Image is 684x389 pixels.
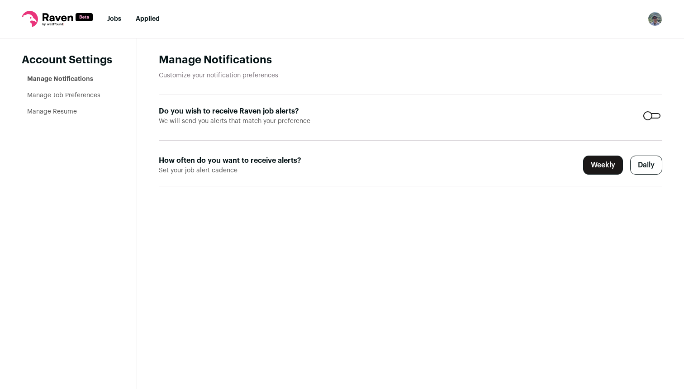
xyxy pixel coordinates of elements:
label: Daily [630,156,662,175]
a: Manage Notifications [27,76,93,82]
a: Jobs [107,16,121,22]
a: Manage Job Preferences [27,92,100,99]
p: Customize your notification preferences [159,71,662,80]
label: How often do you want to receive alerts? [159,155,321,166]
header: Account Settings [22,53,115,67]
img: 18941172-medium_jpg [648,12,662,26]
button: Open dropdown [648,12,662,26]
span: Set your job alert cadence [159,166,321,175]
label: Do you wish to receive Raven job alerts? [159,106,321,117]
h1: Manage Notifications [159,53,662,67]
a: Applied [136,16,160,22]
span: We will send you alerts that match your preference [159,117,321,126]
a: Manage Resume [27,109,77,115]
label: Weekly [583,156,623,175]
